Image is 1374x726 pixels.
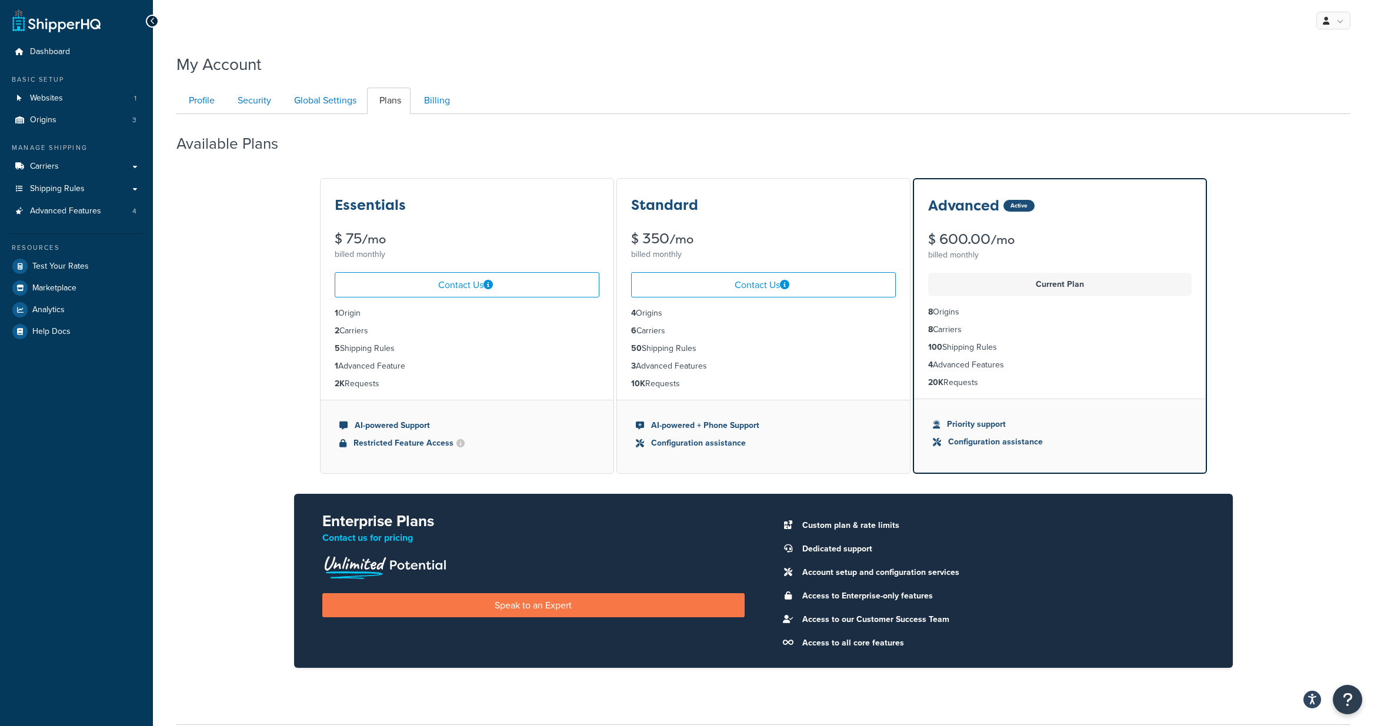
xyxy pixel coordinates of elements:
[322,530,745,546] p: Contact us for pricing
[9,143,144,153] div: Manage Shipping
[9,321,144,342] a: Help Docs
[796,517,1205,534] li: Custom plan & rate limits
[176,88,224,114] a: Profile
[796,588,1205,604] li: Access to Enterprise-only features
[225,88,281,114] a: Security
[631,342,642,354] strong: 50
[132,206,136,216] span: 4
[631,246,896,263] div: billed monthly
[335,246,599,263] div: billed monthly
[796,611,1205,628] li: Access to our Customer Success Team
[631,324,636,337] strong: 6
[132,115,136,125] span: 3
[928,341,1192,354] li: Shipping Rules
[335,360,599,373] li: Advanced Feature
[335,198,406,213] h3: Essentials
[1333,685,1362,714] button: Open Resource Center
[796,635,1205,651] li: Access to all core features
[631,307,896,320] li: Origins
[9,109,144,131] li: Origins
[928,247,1192,263] div: billed monthly
[9,88,144,109] a: Websites 1
[9,41,144,63] a: Dashboard
[322,593,745,617] a: Speak to an Expert
[335,307,338,319] strong: 1
[282,88,366,114] a: Global Settings
[933,418,1187,431] li: Priority support
[928,376,943,389] strong: 20K
[928,341,942,353] strong: 100
[9,299,144,320] a: Analytics
[9,88,144,109] li: Websites
[335,377,599,390] li: Requests
[1003,200,1035,212] div: Active
[631,377,645,390] strong: 10K
[30,93,63,103] span: Websites
[335,342,340,354] strong: 5
[991,232,1015,248] small: /mo
[30,206,101,216] span: Advanced Features
[32,305,65,315] span: Analytics
[322,513,745,530] h2: Enterprise Plans
[335,360,338,372] strong: 1
[631,360,636,372] strong: 3
[322,552,447,579] img: Unlimited Potential
[928,376,1192,389] li: Requests
[335,342,599,355] li: Shipping Rules
[928,359,1192,372] li: Advanced Features
[335,307,599,320] li: Origin
[631,272,896,297] a: Contact Us
[339,437,595,450] li: Restricted Feature Access
[928,198,999,213] h3: Advanced
[30,162,59,172] span: Carriers
[30,47,70,57] span: Dashboard
[9,75,144,85] div: Basic Setup
[9,243,144,253] div: Resources
[928,323,1192,336] li: Carriers
[9,256,144,277] a: Test Your Rates
[30,184,85,194] span: Shipping Rules
[631,232,896,246] div: $ 350
[335,324,339,337] strong: 2
[32,283,76,293] span: Marketplace
[32,327,71,337] span: Help Docs
[631,342,896,355] li: Shipping Rules
[928,306,1192,319] li: Origins
[9,109,144,131] a: Origins 3
[134,93,136,103] span: 1
[9,277,144,299] a: Marketplace
[339,419,595,432] li: AI-powered Support
[12,9,101,32] a: ShipperHQ Home
[9,200,144,222] li: Advanced Features
[933,436,1187,449] li: Configuration assistance
[335,324,599,337] li: Carriers
[796,564,1205,581] li: Account setup and configuration services
[631,324,896,337] li: Carriers
[176,135,296,152] h2: Available Plans
[636,437,891,450] li: Configuration assistance
[9,156,144,178] a: Carriers
[928,359,933,371] strong: 4
[669,231,693,247] small: /mo
[412,88,459,114] a: Billing
[928,232,1192,247] div: $ 600.00
[335,377,345,390] strong: 2K
[935,276,1185,293] p: Current Plan
[335,272,599,297] a: Contact Us
[335,232,599,246] div: $ 75
[631,307,636,319] strong: 4
[928,323,933,336] strong: 8
[796,541,1205,557] li: Dedicated support
[32,262,89,272] span: Test Your Rates
[631,198,698,213] h3: Standard
[631,377,896,390] li: Requests
[636,419,891,432] li: AI-powered + Phone Support
[367,88,411,114] a: Plans
[362,231,386,247] small: /mo
[9,178,144,200] a: Shipping Rules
